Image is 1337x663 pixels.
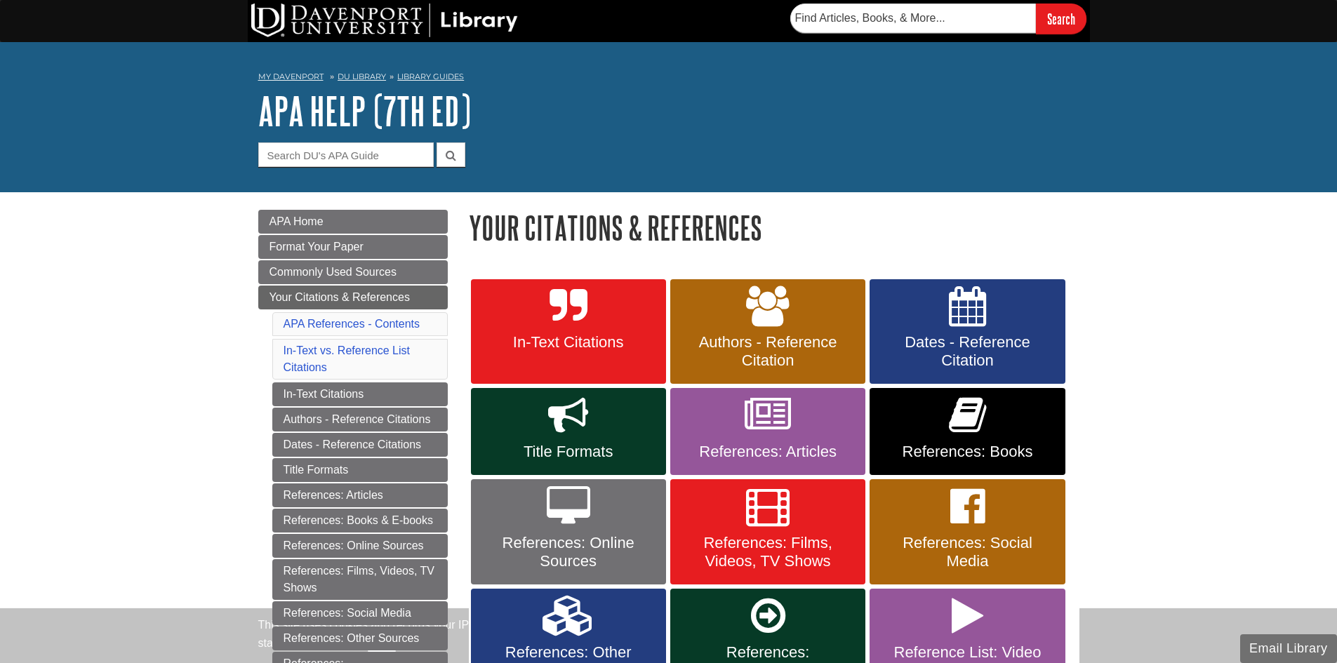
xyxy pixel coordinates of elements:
[251,4,518,37] img: DU Library
[258,286,448,309] a: Your Citations & References
[1036,4,1086,34] input: Search
[258,210,448,234] a: APA Home
[272,458,448,482] a: Title Formats
[481,534,656,570] span: References: Online Sources
[670,388,865,475] a: References: Articles
[270,291,410,303] span: Your Citations & References
[469,210,1079,246] h1: Your Citations & References
[880,534,1054,570] span: References: Social Media
[870,388,1065,475] a: References: Books
[284,344,411,373] a: In-Text vs. Reference List Citations
[670,479,865,584] a: References: Films, Videos, TV Shows
[272,382,448,406] a: In-Text Citations
[670,279,865,384] a: Authors - Reference Citation
[471,279,666,384] a: In-Text Citations
[481,443,656,461] span: Title Formats
[880,443,1054,461] span: References: Books
[471,479,666,584] a: References: Online Sources
[681,534,855,570] span: References: Films, Videos, TV Shows
[272,408,448,431] a: Authors - Reference Citations
[471,388,666,475] a: Title Formats
[258,235,448,259] a: Format Your Paper
[270,266,397,278] span: Commonly Used Sources
[870,479,1065,584] a: References: Social Media
[258,260,448,284] a: Commonly Used Sources
[272,627,448,650] a: References: Other Sources
[270,241,364,253] span: Format Your Paper
[880,333,1054,370] span: Dates - Reference Citation
[272,509,448,533] a: References: Books & E-books
[681,333,855,370] span: Authors - Reference Citation
[870,279,1065,384] a: Dates - Reference Citation
[790,4,1036,33] input: Find Articles, Books, & More...
[790,4,1086,34] form: Searches DU Library's articles, books, and more
[270,215,324,227] span: APA Home
[272,483,448,507] a: References: Articles
[338,72,386,81] a: DU Library
[397,72,464,81] a: Library Guides
[284,318,420,330] a: APA References - Contents
[258,89,471,133] a: APA Help (7th Ed)
[681,443,855,461] span: References: Articles
[481,333,656,351] span: In-Text Citations
[1240,634,1337,663] button: Email Library
[258,71,324,83] a: My Davenport
[258,67,1079,90] nav: breadcrumb
[258,142,434,167] input: Search DU's APA Guide
[272,601,448,625] a: References: Social Media
[272,534,448,558] a: References: Online Sources
[272,559,448,600] a: References: Films, Videos, TV Shows
[272,433,448,457] a: Dates - Reference Citations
